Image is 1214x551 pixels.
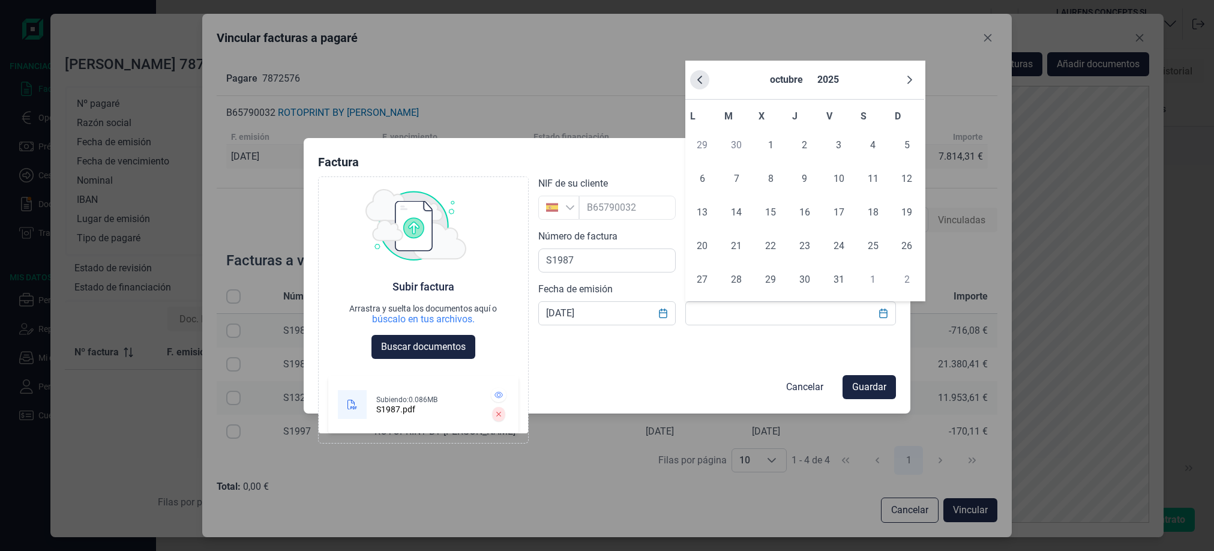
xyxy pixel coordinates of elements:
label: Fecha de emisión [538,282,613,297]
td: 31/10/2025 [822,263,856,297]
td: 16/10/2025 [787,196,822,229]
div: Factura [318,154,359,170]
span: 5 [895,133,919,157]
td: 15/10/2025 [754,196,788,229]
td: 20/10/2025 [685,229,720,263]
button: Guardar [843,375,896,399]
span: 2 [895,268,919,292]
button: Choose Month [765,65,808,94]
span: 13 [690,200,714,224]
span: D [895,110,901,122]
button: Buscar documentos [371,335,475,359]
td: 04/10/2025 [856,128,890,162]
span: 26 [895,234,919,258]
span: 29 [759,268,783,292]
span: L [690,110,696,122]
span: S [861,110,867,122]
div: S1987.pdf [376,405,415,414]
td: 12/10/2025 [890,162,924,196]
td: 01/11/2025 [856,263,890,297]
span: 2 [793,133,817,157]
span: 17 [827,200,851,224]
button: Choose Date [652,303,675,324]
span: 8 [759,167,783,191]
span: 16 [793,200,817,224]
span: 30 [724,133,748,157]
span: V [826,110,832,122]
td: 14/10/2025 [720,196,754,229]
div: búscalo en tus archivos. [349,313,497,325]
span: Cancelar [786,380,823,394]
span: 1 [861,268,885,292]
td: 29/09/2025 [685,128,720,162]
td: 11/10/2025 [856,162,890,196]
img: upload img [365,189,466,261]
td: 03/10/2025 [822,128,856,162]
td: 30/10/2025 [787,263,822,297]
button: Cancelar [777,375,833,399]
span: 27 [690,268,714,292]
td: 08/10/2025 [754,162,788,196]
td: 29/10/2025 [754,263,788,297]
td: 07/10/2025 [720,162,754,196]
div: búscalo en tus archivos. [372,313,475,325]
button: Next Month [900,70,919,89]
span: 20 [690,234,714,258]
span: 12 [895,167,919,191]
label: NIF de su cliente [538,176,608,191]
td: 06/10/2025 [685,162,720,196]
span: J [792,110,798,122]
span: 21 [724,234,748,258]
label: Número de factura [538,229,618,244]
span: 9 [793,167,817,191]
span: 31 [827,268,851,292]
span: 22 [759,234,783,258]
td: 30/09/2025 [720,128,754,162]
span: 30 [793,268,817,292]
span: X [759,110,765,122]
span: Guardar [852,380,886,394]
span: 28 [724,268,748,292]
td: 05/10/2025 [890,128,924,162]
button: Choose Year [813,65,844,94]
td: 02/10/2025 [787,128,822,162]
td: 09/10/2025 [787,162,822,196]
span: 3 [827,133,851,157]
td: 28/10/2025 [720,263,754,297]
td: 25/10/2025 [856,229,890,263]
span: 24 [827,234,851,258]
span: 29 [690,133,714,157]
span: 7 [724,167,748,191]
td: 26/10/2025 [890,229,924,263]
td: 19/10/2025 [890,196,924,229]
td: 13/10/2025 [685,196,720,229]
div: Subiendo: 0.086MB [376,395,437,405]
td: 21/10/2025 [720,229,754,263]
td: 02/11/2025 [890,263,924,297]
td: 23/10/2025 [787,229,822,263]
td: 01/10/2025 [754,128,788,162]
span: 4 [861,133,885,157]
button: Previous Month [690,70,709,89]
span: 15 [759,200,783,224]
td: 24/10/2025 [822,229,856,263]
td: 27/10/2025 [685,263,720,297]
div: Subir factura [392,280,454,294]
td: 18/10/2025 [856,196,890,229]
span: 18 [861,200,885,224]
div: Choose Date [685,61,925,301]
span: 25 [861,234,885,258]
span: 1 [759,133,783,157]
span: 14 [724,200,748,224]
div: Busque un NIF [565,196,578,219]
span: 19 [895,200,919,224]
button: Choose Date [873,303,895,324]
div: Arrastra y suelta los documentos aquí o [349,304,497,313]
span: M [724,110,733,122]
td: 22/10/2025 [754,229,788,263]
span: 23 [793,234,817,258]
span: 6 [690,167,714,191]
span: 10 [827,167,851,191]
span: 11 [861,167,885,191]
td: 10/10/2025 [822,162,856,196]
